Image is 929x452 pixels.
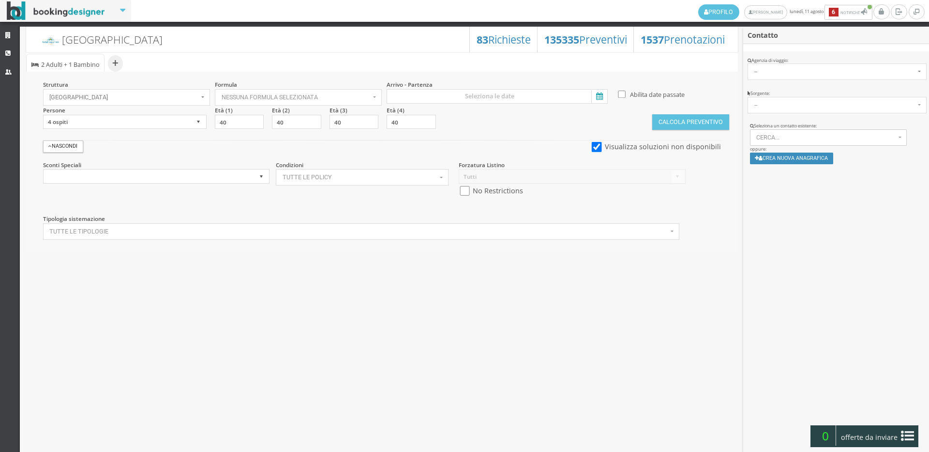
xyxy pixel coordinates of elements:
[824,5,872,20] button: 6Notifiche
[750,153,834,164] button: Crea nuova anagrafica
[750,129,907,146] button: Cerca...
[698,4,873,20] span: lunedì, 11 agosto
[754,68,915,75] span: --
[815,425,836,446] span: 0
[748,58,925,64] div: Agenzia di viaggio:
[750,123,923,129] div: Seleziona un contatto esistente:
[744,5,787,19] a: [PERSON_NAME]
[698,4,739,20] a: Profilo
[748,91,925,97] div: Sorgente:
[838,430,901,445] span: offerte da inviare
[754,102,915,109] span: --
[829,8,839,16] b: 6
[748,63,927,80] button: --
[748,31,778,40] b: Contatto
[756,134,896,141] span: Cerca...
[748,97,927,113] button: --
[743,123,929,171] div: oppure:
[7,1,105,20] img: BookingDesigner.com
